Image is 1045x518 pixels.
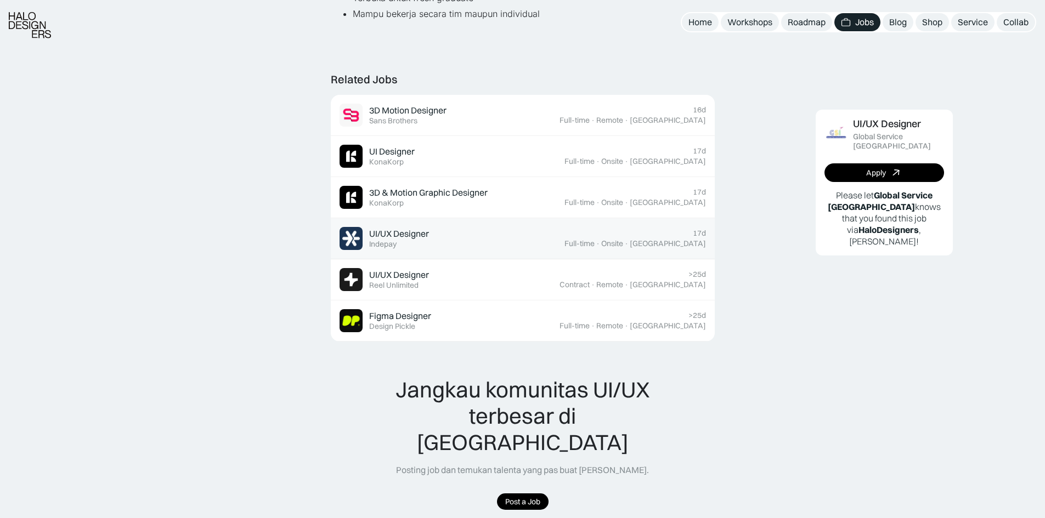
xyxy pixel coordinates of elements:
[331,218,715,259] a: Job ImageUI/UX DesignerIndepay17dFull-time·Onsite·[GEOGRAPHIC_DATA]
[682,13,719,31] a: Home
[340,309,363,332] img: Job Image
[624,198,629,207] div: ·
[922,16,942,28] div: Shop
[369,228,429,240] div: UI/UX Designer
[591,321,595,331] div: ·
[693,229,706,238] div: 17d
[1003,16,1029,28] div: Collab
[630,198,706,207] div: [GEOGRAPHIC_DATA]
[781,13,832,31] a: Roadmap
[889,16,907,28] div: Blog
[340,186,363,209] img: Job Image
[727,16,772,28] div: Workshops
[624,239,629,248] div: ·
[353,6,715,22] li: Mampu bekerja secara tim maupun individual
[564,157,595,166] div: Full-time
[916,13,949,31] a: Shop
[560,116,590,125] div: Full-time
[369,157,404,167] div: KonaKorp
[560,321,590,331] div: Full-time
[630,280,706,289] div: [GEOGRAPHIC_DATA]
[331,136,715,177] a: Job ImageUI DesignerKonaKorp17dFull-time·Onsite·[GEOGRAPHIC_DATA]
[369,187,488,198] div: 3D & Motion Graphic Designer
[369,281,419,290] div: Reel Unlimited
[824,163,944,182] a: Apply
[828,190,933,212] b: Global Service [GEOGRAPHIC_DATA]
[369,146,415,157] div: UI Designer
[997,13,1035,31] a: Collab
[331,73,397,86] div: Related Jobs
[331,259,715,300] a: Job ImageUI/UX DesignerReel Unlimited>25dContract·Remote·[GEOGRAPHIC_DATA]
[369,322,415,331] div: Design Pickle
[624,321,629,331] div: ·
[369,116,417,126] div: Sans Brothers
[340,145,363,168] img: Job Image
[591,116,595,125] div: ·
[331,22,715,38] p: ‍
[596,198,600,207] div: ·
[855,16,874,28] div: Jobs
[369,240,397,249] div: Indepay
[369,310,431,322] div: Figma Designer
[853,118,921,130] div: UI/UX Designer
[331,95,715,136] a: Job Image3D Motion DesignerSans Brothers16dFull-time·Remote·[GEOGRAPHIC_DATA]
[505,497,540,506] div: Post a Job
[596,280,623,289] div: Remote
[560,280,590,289] div: Contract
[373,377,673,456] div: Jangkau komunitas UI/UX terbesar di [GEOGRAPHIC_DATA]
[331,177,715,218] a: Job Image3D & Motion Graphic DesignerKonaKorp17dFull-time·Onsite·[GEOGRAPHIC_DATA]
[630,239,706,248] div: [GEOGRAPHIC_DATA]
[596,321,623,331] div: Remote
[596,116,623,125] div: Remote
[331,300,715,341] a: Job ImageFigma DesignerDesign Pickle>25dFull-time·Remote·[GEOGRAPHIC_DATA]
[693,105,706,115] div: 16d
[564,239,595,248] div: Full-time
[693,187,706,197] div: 17d
[858,224,919,235] b: HaloDesigners
[824,123,848,146] img: Job Image
[497,493,549,510] a: Post a Job
[688,16,712,28] div: Home
[624,157,629,166] div: ·
[853,132,944,151] div: Global Service [GEOGRAPHIC_DATA]
[630,116,706,125] div: [GEOGRAPHIC_DATA]
[688,311,706,320] div: >25d
[866,168,886,178] div: Apply
[630,157,706,166] div: [GEOGRAPHIC_DATA]
[396,464,649,476] div: Posting job dan temukan talenta yang pas buat [PERSON_NAME].
[601,239,623,248] div: Onsite
[824,190,944,247] p: Please let knows that you found this job via , [PERSON_NAME]!
[340,227,363,250] img: Job Image
[624,280,629,289] div: ·
[951,13,995,31] a: Service
[693,146,706,156] div: 17d
[340,268,363,291] img: Job Image
[601,198,623,207] div: Onsite
[564,198,595,207] div: Full-time
[601,157,623,166] div: Onsite
[834,13,880,31] a: Jobs
[630,321,706,331] div: [GEOGRAPHIC_DATA]
[688,270,706,279] div: >25d
[958,16,988,28] div: Service
[369,198,404,208] div: KonaKorp
[624,116,629,125] div: ·
[369,105,447,116] div: 3D Motion Designer
[883,13,913,31] a: Blog
[788,16,826,28] div: Roadmap
[596,239,600,248] div: ·
[596,157,600,166] div: ·
[340,104,363,127] img: Job Image
[721,13,779,31] a: Workshops
[591,280,595,289] div: ·
[369,269,429,281] div: UI/UX Designer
